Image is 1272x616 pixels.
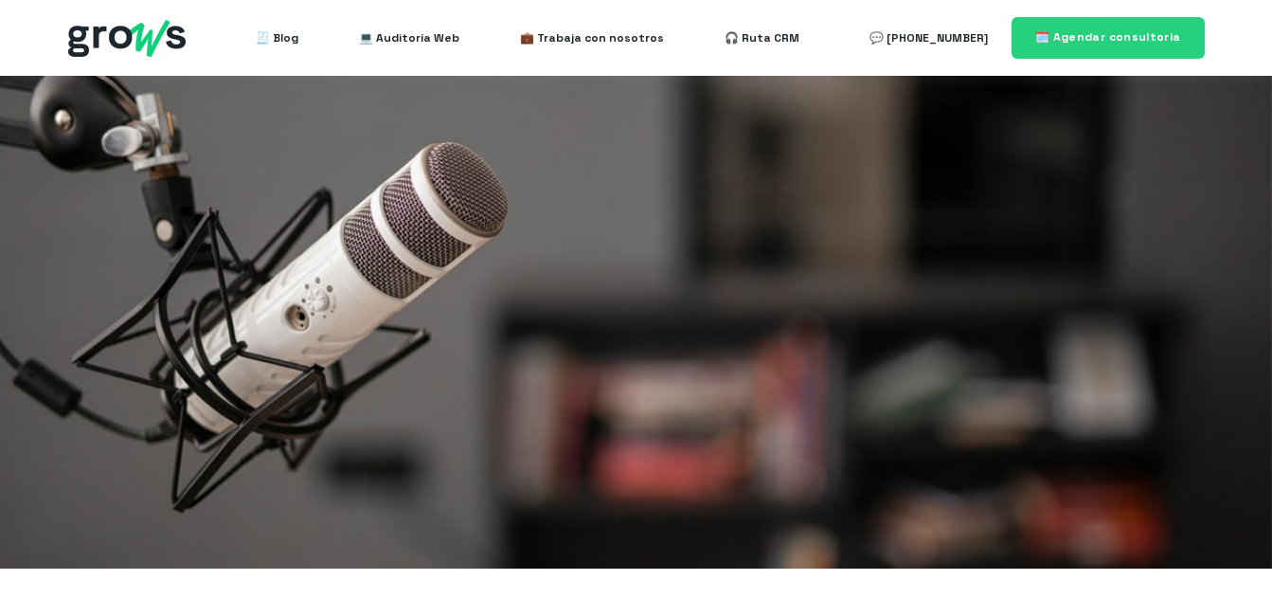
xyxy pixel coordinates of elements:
[1012,17,1205,58] a: 🗓️ Agendar consultoría
[1035,29,1181,45] span: 🗓️ Agendar consultoría
[256,19,298,57] a: 🧾 Blog
[68,20,186,57] img: grows - hubspot
[359,19,459,57] a: 💻 Auditoría Web
[520,19,664,57] a: 💼 Trabaja con nosotros
[869,19,988,57] a: 💬 [PHONE_NUMBER]
[725,19,799,57] a: 🎧 Ruta CRM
